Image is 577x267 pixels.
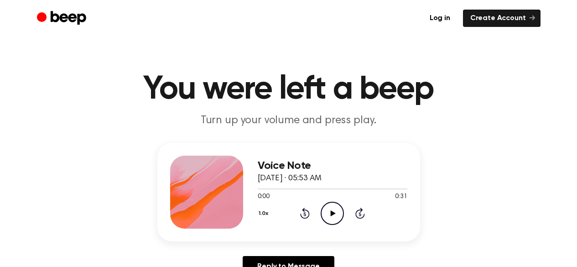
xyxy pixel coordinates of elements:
[463,10,541,27] a: Create Account
[37,10,88,27] a: Beep
[258,174,322,183] span: [DATE] · 05:53 AM
[422,10,457,27] a: Log in
[258,192,270,202] span: 0:00
[114,113,464,128] p: Turn up your volume and press play.
[395,192,407,202] span: 0:31
[258,206,272,221] button: 1.0x
[258,160,407,172] h3: Voice Note
[55,73,522,106] h1: You were left a beep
